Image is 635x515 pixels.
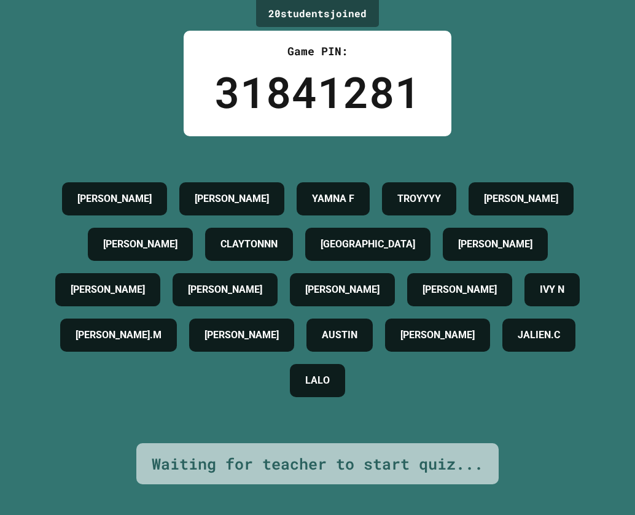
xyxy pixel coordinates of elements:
h4: [PERSON_NAME] [458,237,532,252]
h4: [PERSON_NAME] [77,192,152,206]
div: Waiting for teacher to start quiz... [152,452,483,476]
h4: [PERSON_NAME] [423,282,497,297]
h4: [PERSON_NAME].M [76,328,162,343]
h4: [PERSON_NAME] [71,282,145,297]
h4: [PERSON_NAME] [400,328,475,343]
h4: YAMNA F [312,192,354,206]
h4: IVY N [540,282,564,297]
h4: [PERSON_NAME] [484,192,558,206]
h4: [GEOGRAPHIC_DATA] [321,237,415,252]
h4: [PERSON_NAME] [205,328,279,343]
h4: [PERSON_NAME] [305,282,380,297]
h4: CLAYTONNN [220,237,278,252]
div: 31841281 [214,60,421,124]
div: Game PIN: [214,43,421,60]
h4: [PERSON_NAME] [195,192,269,206]
h4: TROYYYY [397,192,441,206]
h4: JALIEN.C [518,328,560,343]
h4: LALO [305,373,330,388]
h4: AUSTIN [322,328,357,343]
h4: [PERSON_NAME] [103,237,177,252]
h4: [PERSON_NAME] [188,282,262,297]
